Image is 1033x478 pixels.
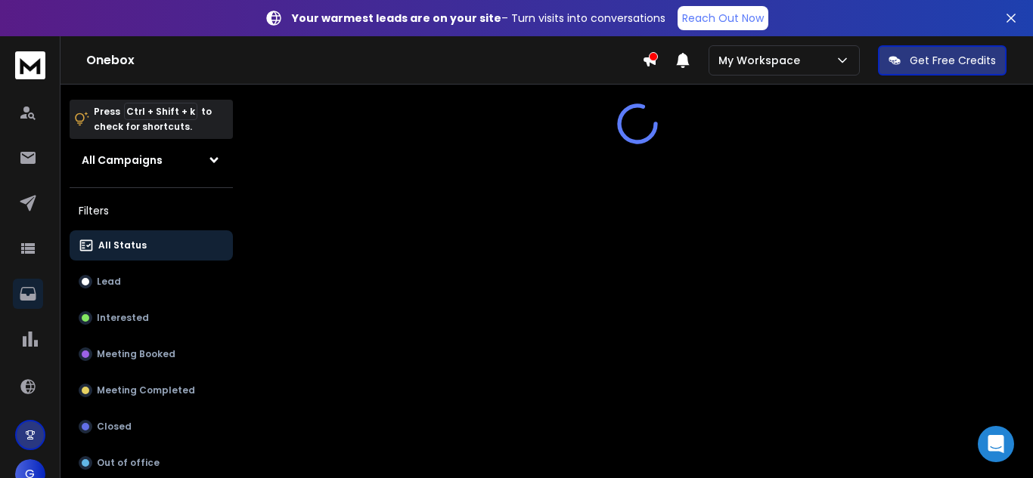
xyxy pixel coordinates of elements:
h1: All Campaigns [82,153,163,168]
p: All Status [98,239,147,251]
p: Meeting Booked [97,348,175,360]
p: My Workspace [718,53,806,68]
img: logo [15,51,45,79]
p: Lead [97,276,121,288]
a: Reach Out Now [678,6,768,30]
p: Get Free Credits [910,53,996,68]
button: Out of office [70,448,233,478]
button: Lead [70,267,233,297]
div: Open Intercom Messenger [978,426,1014,462]
p: Interested [97,312,149,324]
button: Get Free Credits [878,45,1007,76]
p: – Turn visits into conversations [292,11,665,26]
p: Reach Out Now [682,11,764,26]
strong: Your warmest leads are on your site [292,11,501,26]
p: Out of office [97,457,160,469]
button: Closed [70,412,233,442]
button: All Status [70,230,233,261]
h1: Onebox [86,51,642,69]
span: Ctrl + Shift + k [124,103,197,120]
button: Interested [70,303,233,333]
button: Meeting Completed [70,375,233,406]
p: Closed [97,421,132,433]
p: Press to check for shortcuts. [94,104,212,134]
button: All Campaigns [70,145,233,175]
p: Meeting Completed [97,384,195,396]
h3: Filters [70,200,233,221]
button: Meeting Booked [70,339,233,369]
